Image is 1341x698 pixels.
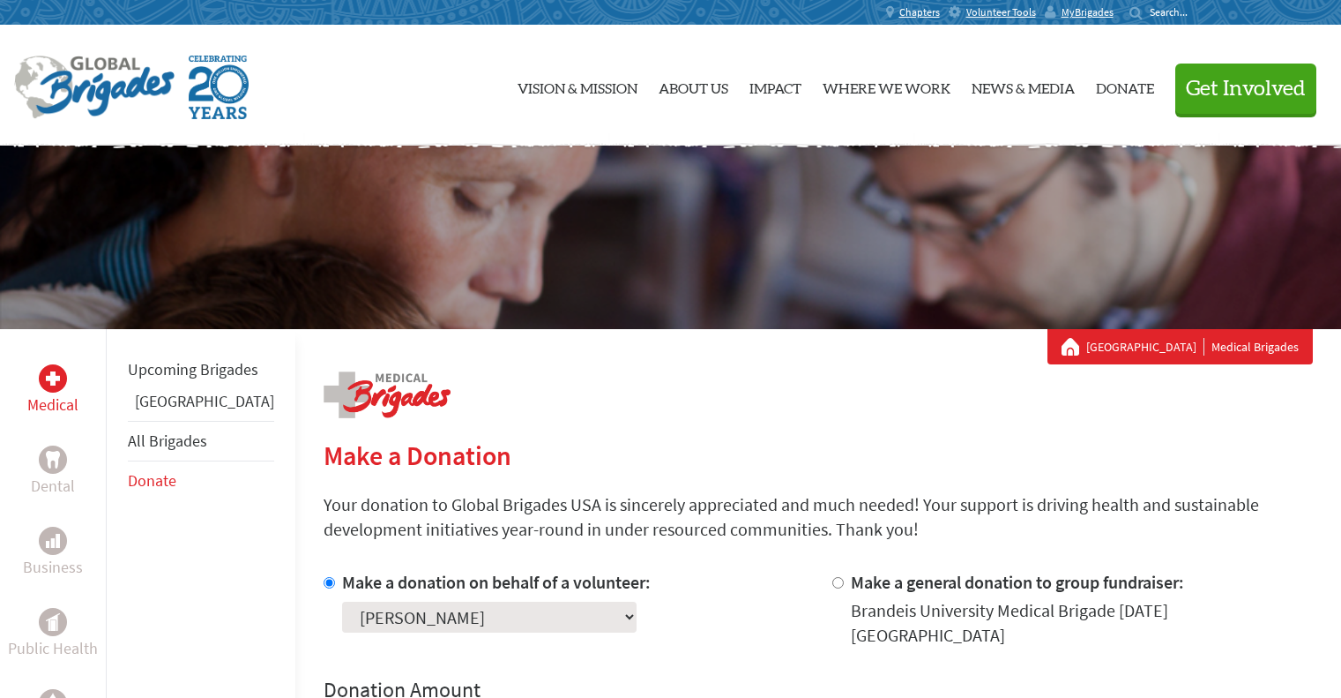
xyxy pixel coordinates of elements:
[189,56,249,119] img: Global Brigades Celebrating 20 Years
[324,439,1313,471] h2: Make a Donation
[128,359,258,379] a: Upcoming Brigades
[31,474,75,499] p: Dental
[1186,79,1306,100] span: Get Involved
[1062,338,1299,356] div: Medical Brigades
[39,364,67,393] div: Medical
[135,391,274,411] a: [GEOGRAPHIC_DATA]
[899,5,940,19] span: Chapters
[324,492,1313,542] p: Your donation to Global Brigades USA is sincerely appreciated and much needed! Your support is dr...
[39,446,67,474] div: Dental
[659,40,728,131] a: About Us
[972,40,1075,131] a: News & Media
[39,527,67,555] div: Business
[128,470,176,491] a: Donate
[128,421,274,462] li: All Brigades
[46,534,60,548] img: Business
[8,608,98,661] a: Public HealthPublic Health
[8,636,98,661] p: Public Health
[128,350,274,389] li: Upcoming Brigades
[46,451,60,468] img: Dental
[749,40,801,131] a: Impact
[966,5,1036,19] span: Volunteer Tools
[1086,338,1204,356] a: [GEOGRAPHIC_DATA]
[1175,64,1316,114] button: Get Involved
[851,598,1313,648] div: Brandeis University Medical Brigade [DATE] [GEOGRAPHIC_DATA]
[1096,40,1154,131] a: Donate
[128,462,274,500] li: Donate
[518,40,637,131] a: Vision & Mission
[31,446,75,499] a: DentalDental
[14,56,175,119] img: Global Brigades Logo
[1062,5,1114,19] span: MyBrigades
[1150,5,1200,19] input: Search...
[39,608,67,636] div: Public Health
[128,389,274,421] li: Belize
[23,527,83,580] a: BusinessBusiness
[27,393,78,417] p: Medical
[851,571,1184,593] label: Make a general donation to group fundraiser:
[128,431,207,451] a: All Brigades
[46,613,60,631] img: Public Health
[324,372,451,418] img: logo-medical.png
[27,364,78,417] a: MedicalMedical
[46,372,60,386] img: Medical
[23,555,83,580] p: Business
[342,571,651,593] label: Make a donation on behalf of a volunteer:
[823,40,950,131] a: Where We Work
